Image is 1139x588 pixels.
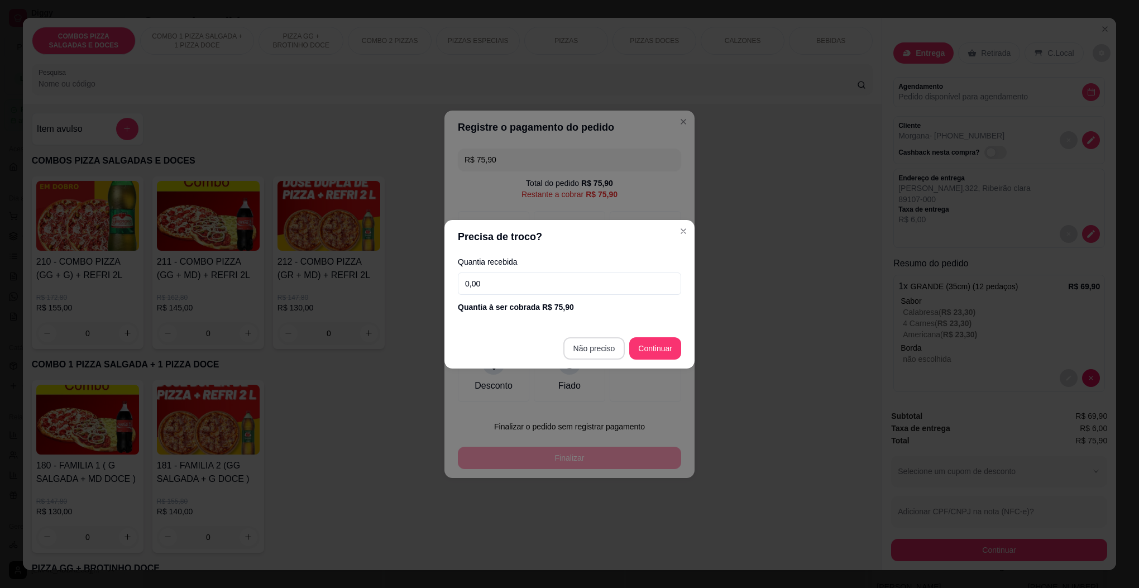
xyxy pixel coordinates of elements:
button: Continuar [629,337,681,360]
div: Quantia à ser cobrada R$ 75,90 [458,302,681,313]
header: Precisa de troco? [444,220,695,254]
button: Close [674,222,692,240]
button: Não preciso [563,337,625,360]
label: Quantia recebida [458,258,681,266]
